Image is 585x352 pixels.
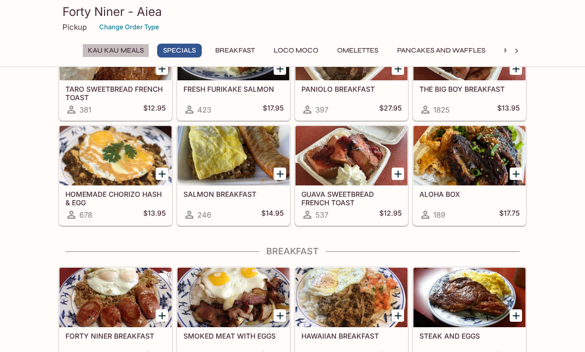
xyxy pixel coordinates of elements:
h5: $27.95 [379,104,402,116]
h5: FRESH FURIKAKE SALMON [183,85,284,93]
h4: Breakfast [58,246,526,257]
div: HOMEMADE CHORIZO HASH & EGG [59,126,172,185]
span: 397 [315,105,328,115]
p: Pickup [62,22,87,32]
button: Add THE BIG BOY BREAKFAST [510,62,522,75]
h5: PANIOLO BREAKFAST [301,85,402,93]
a: SALMON BREAKFAST246$14.95 [177,125,290,226]
div: SMOKED MEAT WITH EGGS [177,268,290,327]
div: PANIOLO BREAKFAST [295,21,408,80]
h5: $13.95 [497,104,520,116]
button: Specials [157,44,202,58]
span: 1825 [433,105,450,115]
h5: STEAK AND EGGS [419,332,520,340]
button: Breakfast [210,44,260,58]
button: Add PANIOLO BREAKFAST [392,62,404,75]
button: Add HAWAIIAN BREAKFAST [392,309,404,322]
span: 678 [79,210,92,220]
h5: $17.75 [499,209,520,221]
button: Add SALMON BREAKFAST [274,168,286,180]
button: Add FORTY NINER BREAKFAST [156,309,168,322]
button: Pancakes and Waffles [392,44,491,58]
h5: ALOHA BOX [419,190,520,198]
div: GUAVA SWEETBREAD FRENCH TOAST [295,126,408,185]
a: GUAVA SWEETBREAD FRENCH TOAST537$12.95 [295,125,408,226]
span: 189 [433,210,445,220]
h5: GUAVA SWEETBREAD FRENCH TOAST [301,190,402,206]
span: 381 [79,105,91,115]
button: Add STEAK AND EGGS [510,309,522,322]
button: Add GUAVA SWEETBREAD FRENCH TOAST [392,168,404,180]
h5: HAWAIIAN BREAKFAST [301,332,402,340]
button: Add FRESH FURIKAKE SALMON [274,62,286,75]
h5: TARO SWEETBREAD FRENCH TOAST [65,85,166,101]
h5: $12.95 [143,104,166,116]
h5: HOMEMADE CHORIZO HASH & EGG [65,190,166,206]
div: STEAK AND EGGS [413,268,526,327]
button: Add SMOKED MEAT WITH EGGS [274,309,286,322]
a: ALOHA BOX189$17.75 [413,125,526,226]
a: FRESH FURIKAKE SALMON423$17.95 [177,20,290,120]
div: HAWAIIAN BREAKFAST [295,268,408,327]
button: Kau Kau Meals [82,44,149,58]
a: PANIOLO BREAKFAST397$27.95 [295,20,408,120]
button: Add HOMEMADE CHORIZO HASH & EGG [156,168,168,180]
div: SALMON BREAKFAST [177,126,290,185]
h5: $12.95 [379,209,402,221]
a: TARO SWEETBREAD FRENCH TOAST381$12.95 [59,20,172,120]
button: Change Order Type [95,19,164,35]
span: 423 [197,105,211,115]
button: Loco Moco [268,44,324,58]
h5: $13.95 [143,209,166,221]
button: Omelettes [332,44,384,58]
button: Add TARO SWEETBREAD FRENCH TOAST [156,62,168,75]
span: 246 [197,210,211,220]
h5: $17.95 [263,104,284,116]
button: Add ALOHA BOX [510,168,522,180]
a: THE BIG BOY BREAKFAST1825$13.95 [413,20,526,120]
div: ALOHA BOX [413,126,526,185]
h5: SALMON BREAKFAST [183,190,284,198]
div: THE BIG BOY BREAKFAST [413,21,526,80]
h5: $14.95 [261,209,284,221]
h5: FORTY NINER BREAKFAST [65,332,166,340]
h3: Forty Niner - Aiea [62,4,523,19]
div: FRESH FURIKAKE SALMON [177,21,290,80]
div: FORTY NINER BREAKFAST [59,268,172,327]
span: 537 [315,210,328,220]
a: HOMEMADE CHORIZO HASH & EGG678$13.95 [59,125,172,226]
h5: SMOKED MEAT WITH EGGS [183,332,284,340]
div: TARO SWEETBREAD FRENCH TOAST [59,21,172,80]
h5: THE BIG BOY BREAKFAST [419,85,520,93]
